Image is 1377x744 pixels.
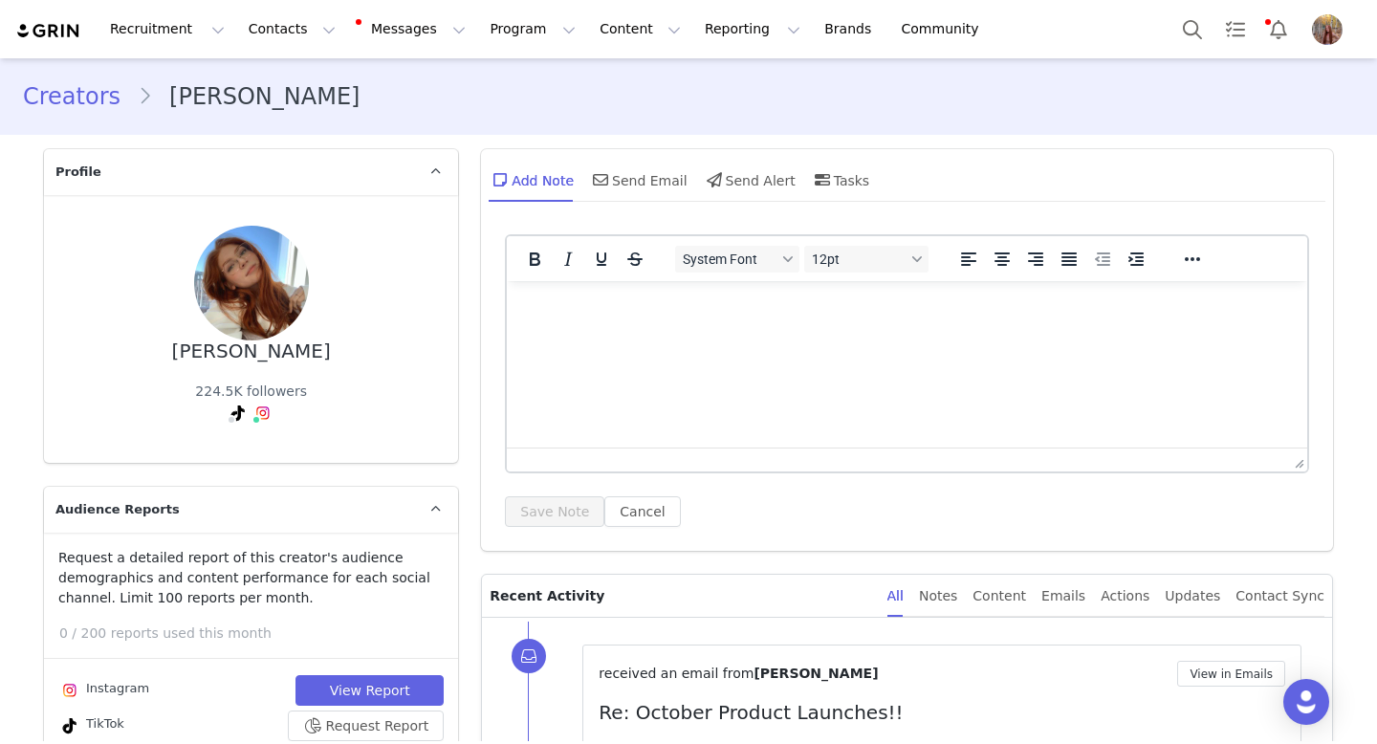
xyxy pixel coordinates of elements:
div: Emails [1041,575,1085,618]
button: Fonts [675,246,799,273]
div: Updates [1165,575,1220,618]
a: Community [890,8,999,51]
button: Profile [1300,14,1362,45]
button: Cancel [604,496,680,527]
div: TikTok [58,714,124,737]
button: Decrease indent [1086,246,1119,273]
a: Tasks [1214,8,1257,51]
div: All [887,575,904,618]
div: Actions [1101,575,1149,618]
button: Bold [518,246,551,273]
span: [PERSON_NAME] [754,666,878,681]
div: Press the Up and Down arrow keys to resize the editor. [1287,449,1307,471]
div: Content [973,575,1026,618]
div: Send Email [589,157,688,203]
a: Brands [813,8,888,51]
button: Reveal or hide additional toolbar items [1176,246,1209,273]
img: 207730391--s.jpg [194,226,309,340]
div: Contact Sync [1235,575,1324,618]
div: Instagram [58,679,149,702]
button: Content [588,8,692,51]
p: 0 / 200 reports used this month [59,624,458,644]
p: Request a detailed report of this creator's audience demographics and content performance for eac... [58,548,444,608]
span: received an email from [599,666,754,681]
div: Add Note [489,157,574,203]
button: Request Report [288,711,445,741]
img: instagram.svg [255,405,271,421]
span: Profile [55,163,101,182]
button: Italic [552,246,584,273]
div: 224.5K followers [195,382,307,402]
div: [PERSON_NAME] [172,340,331,362]
img: d62ac732-7467-4ffe-96c5-327846d3e65b.jpg [1312,14,1343,45]
button: Increase indent [1120,246,1152,273]
button: View in Emails [1177,661,1285,687]
button: Messages [348,8,477,51]
img: instagram.svg [62,683,77,698]
button: Strikethrough [619,246,651,273]
button: Recruitment [98,8,236,51]
span: 12pt [812,252,906,267]
span: System Font [683,252,776,267]
button: Reporting [693,8,812,51]
button: Notifications [1257,8,1300,51]
iframe: Rich Text Area [507,281,1307,448]
img: grin logo [15,22,82,40]
div: Tasks [811,157,870,203]
button: Program [478,8,587,51]
div: Notes [919,575,957,618]
span: Audience Reports [55,500,180,519]
button: Align center [986,246,1018,273]
button: Contacts [237,8,347,51]
a: Creators [23,79,138,114]
div: Open Intercom Messenger [1283,679,1329,725]
p: Re: October Product Launches!! [599,698,1285,727]
button: Align left [952,246,985,273]
div: Send Alert [703,157,796,203]
button: Search [1171,8,1213,51]
button: Save Note [505,496,604,527]
button: Align right [1019,246,1052,273]
button: Underline [585,246,618,273]
p: Recent Activity [490,575,871,617]
button: View Report [295,675,444,706]
button: Justify [1053,246,1085,273]
button: Font sizes [804,246,929,273]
